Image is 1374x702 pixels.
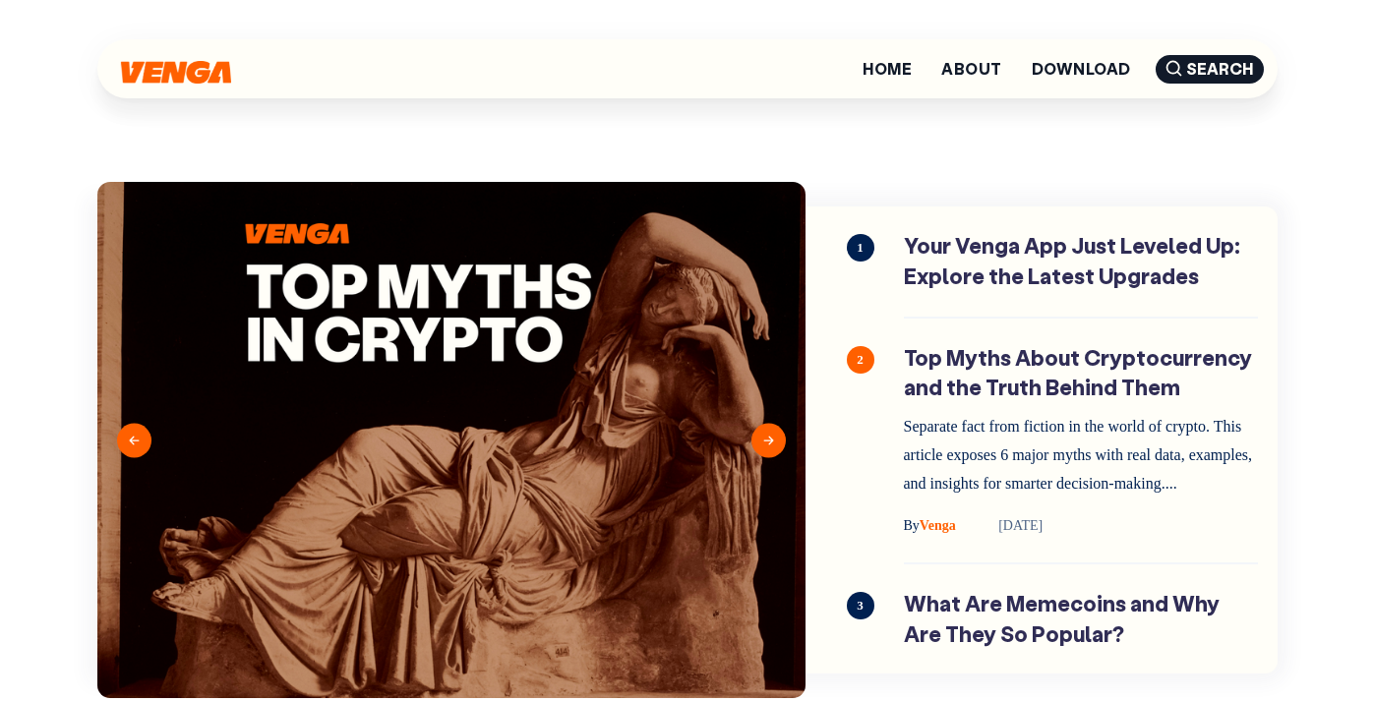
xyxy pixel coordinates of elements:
[121,61,231,84] img: Venga Blog
[847,234,874,262] span: 1
[847,592,874,619] span: 3
[847,346,874,374] span: 2
[941,61,1001,77] a: About
[751,423,786,457] button: Next
[1156,55,1264,84] span: Search
[117,423,151,457] button: Previous
[97,182,806,698] img: Blog-cover---Top-myths-in-crypto.png
[863,61,912,77] a: Home
[1032,61,1131,77] a: Download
